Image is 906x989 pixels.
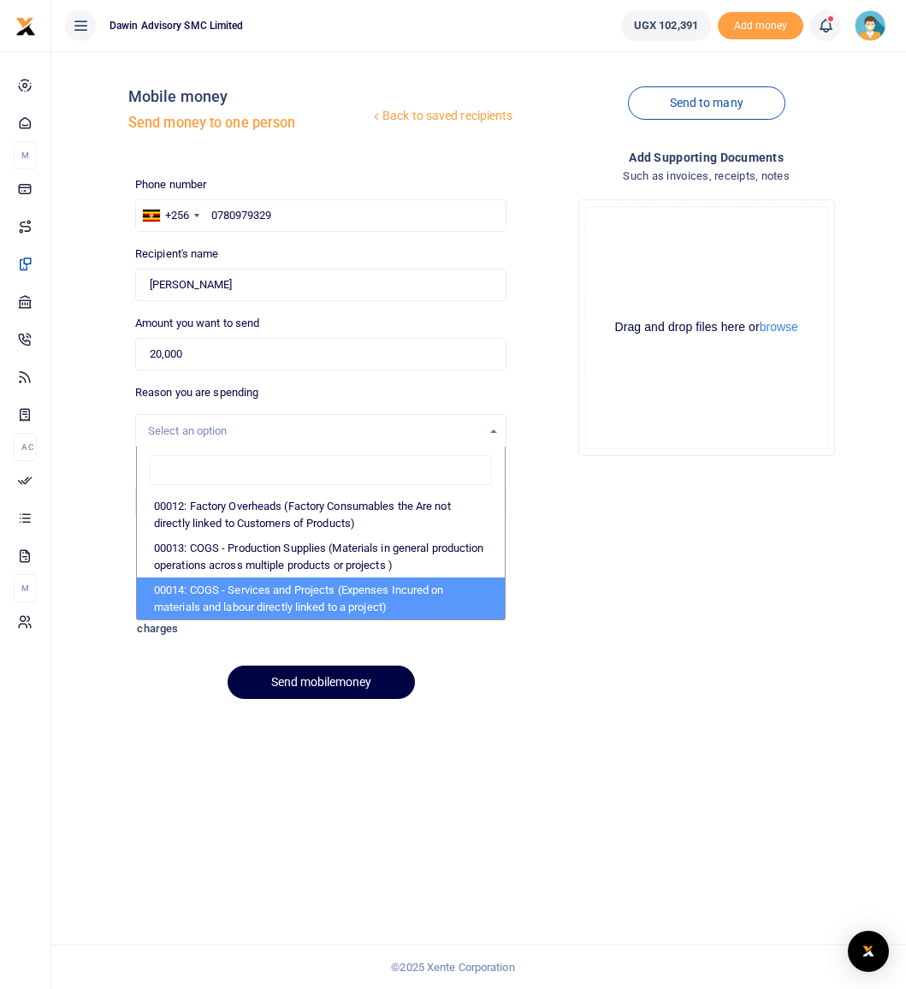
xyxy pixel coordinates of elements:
[135,199,507,232] input: Enter phone number
[103,18,251,33] span: Dawin Advisory SMC Limited
[128,115,370,132] h5: Send money to one person
[718,12,803,40] li: Toup your wallet
[137,536,506,577] li: 00013: COGS - Production Supplies (Materials in general production operations across multiple pro...
[586,319,827,335] div: Drag and drop files here or
[855,10,892,41] a: profile-user
[135,176,206,193] label: Phone number
[137,494,506,536] li: 00012: Factory Overheads (Factory Consumables the Are not directly linked to Customers of Products)
[520,148,892,167] h4: Add supporting Documents
[15,19,36,32] a: logo-small logo-large logo-large
[370,101,514,132] a: Back to saved recipients
[15,16,36,37] img: logo-small
[136,200,204,231] div: Uganda: +256
[137,608,251,635] h6: Include withdrawal charges
[228,666,415,699] button: Send mobilemoney
[148,423,483,440] div: Select an option
[135,485,507,518] input: Enter extra information
[135,338,507,370] input: UGX
[621,10,711,41] a: UGX 102,391
[14,574,37,602] li: M
[718,18,803,31] a: Add money
[135,462,402,479] label: Memo for this transaction (Your recipient will see this)
[14,433,37,461] li: Ac
[628,86,785,120] a: Send to many
[718,12,803,40] span: Add money
[137,577,506,619] li: 00014: COGS - Services and Projects (Expenses Incured on materials and labour directly linked to ...
[135,269,507,301] input: Loading name...
[128,87,370,106] h4: Mobile money
[634,17,698,34] span: UGX 102,391
[165,207,189,224] div: +256
[135,384,258,401] label: Reason you are spending
[135,246,219,263] label: Recipient's name
[520,167,892,186] h4: Such as invoices, receipts, notes
[578,199,835,456] div: File Uploader
[14,141,37,169] li: M
[135,315,259,332] label: Amount you want to send
[614,10,718,41] li: Wallet ballance
[760,321,798,333] button: browse
[848,931,889,972] div: Open Intercom Messenger
[855,10,885,41] img: profile-user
